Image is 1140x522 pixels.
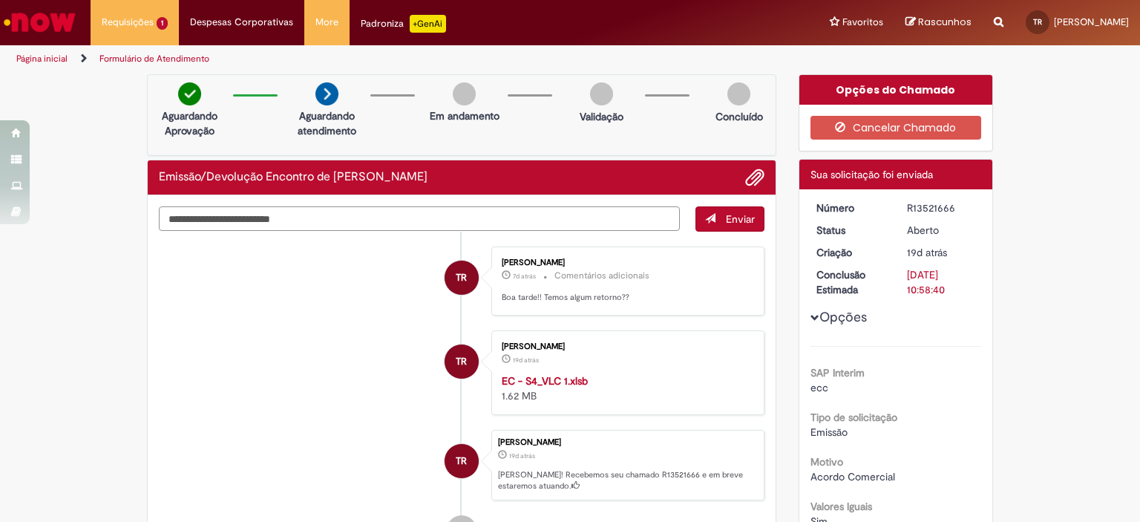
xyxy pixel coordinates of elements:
[1033,17,1042,27] span: TR
[907,245,976,260] div: 11/09/2025 11:58:37
[907,200,976,215] div: R13521666
[695,206,764,232] button: Enviar
[157,17,168,30] span: 1
[905,16,972,30] a: Rascunhos
[509,451,535,460] time: 11/09/2025 11:58:37
[178,82,201,105] img: check-circle-green.png
[554,270,649,282] small: Comentários adicionais
[513,356,539,365] span: 19d atrás
[445,261,479,295] div: Thaissa Rocha
[810,470,895,483] span: Acordo Comercial
[498,469,756,492] p: [PERSON_NAME]! Recebemos seu chamado R13521666 e em breve estaremos atuando.
[513,272,536,281] span: 7d atrás
[99,53,209,65] a: Formulário de Atendimento
[810,411,897,424] b: Tipo de solicitação
[715,109,763,124] p: Concluído
[102,15,154,30] span: Requisições
[154,108,226,138] p: Aguardando Aprovação
[315,82,338,105] img: arrow-next.png
[810,381,828,394] span: ecc
[590,82,613,105] img: img-circle-grey.png
[445,444,479,478] div: Thaissa Rocha
[727,82,750,105] img: img-circle-grey.png
[1054,16,1129,28] span: [PERSON_NAME]
[513,272,536,281] time: 22/09/2025 17:13:34
[16,53,68,65] a: Página inicial
[498,438,756,447] div: [PERSON_NAME]
[315,15,338,30] span: More
[805,267,897,297] dt: Conclusão Estimada
[159,206,680,232] textarea: Digite sua mensagem aqui...
[410,15,446,33] p: +GenAi
[907,267,976,297] div: [DATE] 10:58:40
[456,260,467,296] span: TR
[810,168,933,181] span: Sua solicitação foi enviada
[745,168,764,187] button: Adicionar anexos
[159,430,764,501] li: Thaissa Rocha
[580,109,623,124] p: Validação
[918,15,972,29] span: Rascunhos
[810,500,872,513] b: Valores Iguais
[502,374,588,388] a: EC - S4_VLC 1.xlsb
[430,108,499,123] p: Em andamento
[502,258,749,267] div: [PERSON_NAME]
[805,223,897,238] dt: Status
[502,373,749,403] div: 1.62 MB
[810,366,865,379] b: SAP Interim
[799,75,993,105] div: Opções do Chamado
[509,451,535,460] span: 19d atrás
[291,108,363,138] p: Aguardando atendimento
[445,345,479,379] div: Thaissa Rocha
[907,223,976,238] div: Aberto
[361,15,446,33] div: Padroniza
[456,443,467,479] span: TR
[456,344,467,379] span: TR
[190,15,293,30] span: Despesas Corporativas
[810,116,982,140] button: Cancelar Chamado
[726,212,755,226] span: Enviar
[11,45,749,73] ul: Trilhas de página
[842,15,883,30] span: Favoritos
[159,171,427,184] h2: Emissão/Devolução Encontro de Contas Fornecedor Histórico de tíquete
[805,200,897,215] dt: Número
[810,455,843,469] b: Motivo
[502,342,749,351] div: [PERSON_NAME]
[502,292,749,304] p: Boa tarde!! Temos algum retorno??
[1,7,78,37] img: ServiceNow
[907,246,947,259] span: 19d atrás
[453,82,476,105] img: img-circle-grey.png
[810,425,848,439] span: Emissão
[805,245,897,260] dt: Criação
